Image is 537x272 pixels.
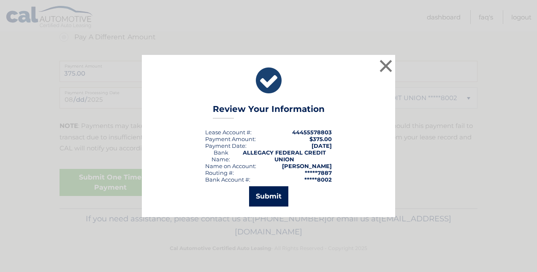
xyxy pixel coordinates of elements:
[213,104,325,119] h3: Review Your Information
[292,129,332,136] strong: 44455578803
[249,186,288,207] button: Submit
[205,136,256,142] div: Payment Amount:
[312,142,332,149] span: [DATE]
[377,57,394,74] button: ×
[205,129,252,136] div: Lease Account #:
[205,169,234,176] div: Routing #:
[282,163,332,169] strong: [PERSON_NAME]
[205,142,247,149] div: :
[243,149,326,163] strong: ALLEGACY FEDERAL CREDIT UNION
[205,149,237,163] div: Bank Name:
[309,136,332,142] span: $375.00
[205,163,256,169] div: Name on Account:
[205,176,250,183] div: Bank Account #:
[205,142,245,149] span: Payment Date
